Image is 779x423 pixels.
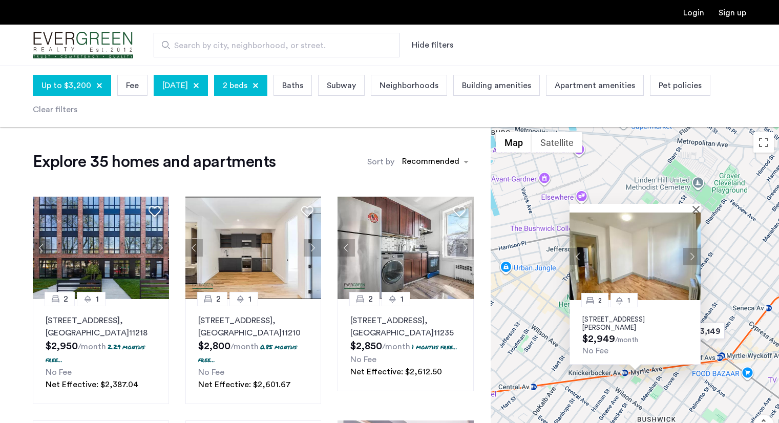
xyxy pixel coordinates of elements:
[33,299,169,404] a: 21[STREET_ADDRESS], [GEOGRAPHIC_DATA]112182.29 months free...No FeeNet Effective: $2,387.04
[555,79,635,92] span: Apartment amenities
[570,213,701,300] img: Apartment photo
[412,343,457,351] p: 1 months free...
[96,293,99,305] span: 1
[198,368,224,376] span: No Fee
[338,299,474,391] a: 21[STREET_ADDRESS], [GEOGRAPHIC_DATA]112351 months free...No FeeNet Effective: $2,612.50
[230,343,259,351] sub: /month
[198,380,291,389] span: Net Effective: $2,601.67
[33,26,133,65] img: logo
[753,132,774,153] button: Toggle fullscreen view
[715,382,748,413] iframe: chat widget
[216,293,221,305] span: 2
[338,197,474,299] img: 2010_638515537477060790.jpeg
[380,79,438,92] span: Neighborhoods
[41,79,91,92] span: Up to $3,200
[532,132,582,153] button: Show satellite imagery
[304,239,321,257] button: Next apartment
[185,197,322,299] img: 1998_638326323746201508.jpeg
[350,355,376,364] span: No Fee
[198,343,297,364] p: 0.85 months free...
[401,155,459,170] div: Recommended
[683,248,701,265] button: Next apartment
[33,103,77,116] div: Clear filters
[582,334,615,344] span: $2,949
[412,39,453,51] button: Show or hide filters
[401,293,404,305] span: 1
[627,297,630,304] span: 1
[46,380,138,389] span: Net Effective: $2,387.04
[223,79,247,92] span: 2 beds
[185,299,322,404] a: 21[STREET_ADDRESS], [GEOGRAPHIC_DATA]112100.85 months free...No FeeNet Effective: $2,601.67
[33,26,133,65] a: Cazamio Logo
[185,239,203,257] button: Previous apartment
[659,79,702,92] span: Pet policies
[456,239,474,257] button: Next apartment
[198,314,309,339] p: [STREET_ADDRESS] 11210
[174,39,371,52] span: Search by city, neighborhood, or street.
[685,320,729,343] div: $3,149
[46,341,78,351] span: $2,950
[367,156,394,168] label: Sort by
[248,293,251,305] span: 1
[694,205,702,213] button: Close
[368,293,373,305] span: 2
[615,336,638,344] sub: /month
[46,314,156,339] p: [STREET_ADDRESS] 11218
[154,33,399,57] input: Apartment Search
[338,239,355,257] button: Previous apartment
[33,239,50,257] button: Previous apartment
[64,293,68,305] span: 2
[350,368,442,376] span: Net Effective: $2,612.50
[33,197,169,299] img: 3_638312012107233083.jpeg
[350,314,461,339] p: [STREET_ADDRESS] 11235
[152,239,169,257] button: Next apartment
[162,79,188,92] span: [DATE]
[382,343,410,351] sub: /month
[78,343,106,351] sub: /month
[282,79,303,92] span: Baths
[570,248,587,265] button: Previous apartment
[33,152,276,172] h1: Explore 35 homes and apartments
[598,297,602,304] span: 2
[397,153,474,171] ng-select: sort-apartment
[462,79,531,92] span: Building amenities
[496,132,532,153] button: Show street map
[582,315,688,332] p: [STREET_ADDRESS][PERSON_NAME]
[126,79,139,92] span: Fee
[582,347,608,355] span: No Fee
[198,341,230,351] span: $2,800
[683,9,704,17] a: Login
[327,79,356,92] span: Subway
[719,9,746,17] a: Registration
[350,341,382,351] span: $2,850
[46,368,72,376] span: No Fee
